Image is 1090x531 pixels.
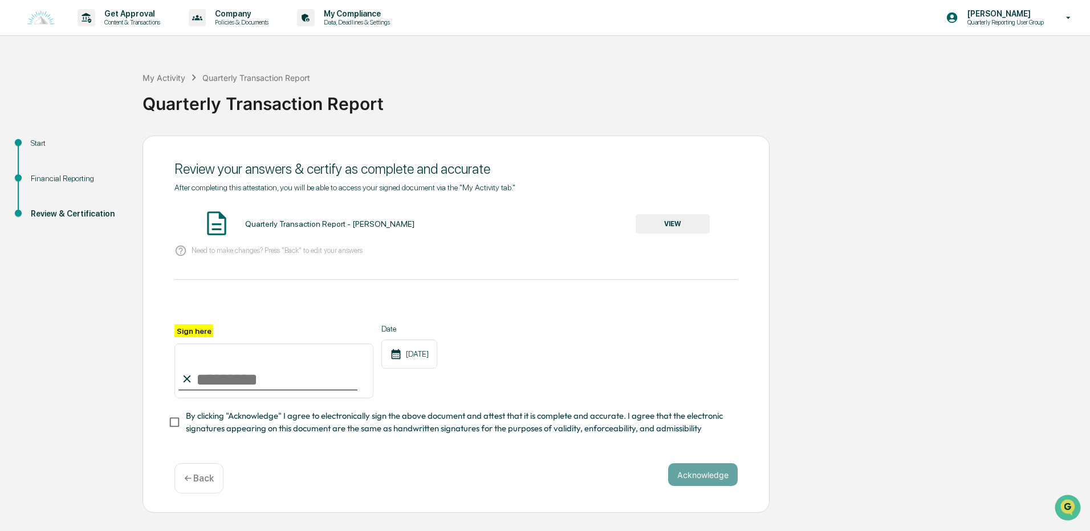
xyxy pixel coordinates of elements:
p: Quarterly Reporting User Group [958,18,1050,26]
p: Data, Deadlines & Settings [315,18,396,26]
p: My Compliance [315,9,396,18]
div: Quarterly Transaction Report [143,84,1084,114]
div: We're available if you need us! [39,99,144,108]
div: 🗄️ [83,145,92,154]
div: Quarterly Transaction Report - [PERSON_NAME] [245,219,414,228]
div: 🖐️ [11,145,21,154]
span: Attestations [94,144,141,155]
img: Document Icon [202,209,231,238]
a: 🗄️Attestations [78,139,146,160]
span: After completing this attestation, you will be able to access your signed document via the "My Ac... [174,183,515,192]
div: [DATE] [381,340,437,369]
button: VIEW [636,214,710,234]
label: Date [381,324,437,333]
p: Need to make changes? Press "Back" to edit your answers [192,246,363,255]
button: Start new chat [194,91,208,104]
iframe: Open customer support [1054,493,1084,524]
a: Powered byPylon [80,193,138,202]
p: [PERSON_NAME] [958,9,1050,18]
p: Policies & Documents [206,18,274,26]
img: logo [27,10,55,26]
button: Acknowledge [668,463,738,486]
p: Get Approval [95,9,166,18]
span: Data Lookup [23,165,72,177]
div: 🔎 [11,166,21,175]
div: Quarterly Transaction Report [202,73,310,83]
span: By clicking "Acknowledge" I agree to electronically sign the above document and attest that it is... [186,410,729,435]
div: Review & Certification [31,208,124,220]
div: Financial Reporting [31,173,124,185]
a: 🖐️Preclearance [7,139,78,160]
p: How can we help? [11,24,208,42]
span: Preclearance [23,144,74,155]
label: Sign here [174,324,213,337]
span: Pylon [113,193,138,202]
a: 🔎Data Lookup [7,161,76,181]
div: Start [31,137,124,149]
img: 1746055101610-c473b297-6a78-478c-a979-82029cc54cd1 [11,87,32,108]
div: My Activity [143,73,185,83]
p: Company [206,9,274,18]
div: Review your answers & certify as complete and accurate [174,161,738,177]
p: ← Back [184,473,214,484]
div: Start new chat [39,87,187,99]
p: Content & Transactions [95,18,166,26]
